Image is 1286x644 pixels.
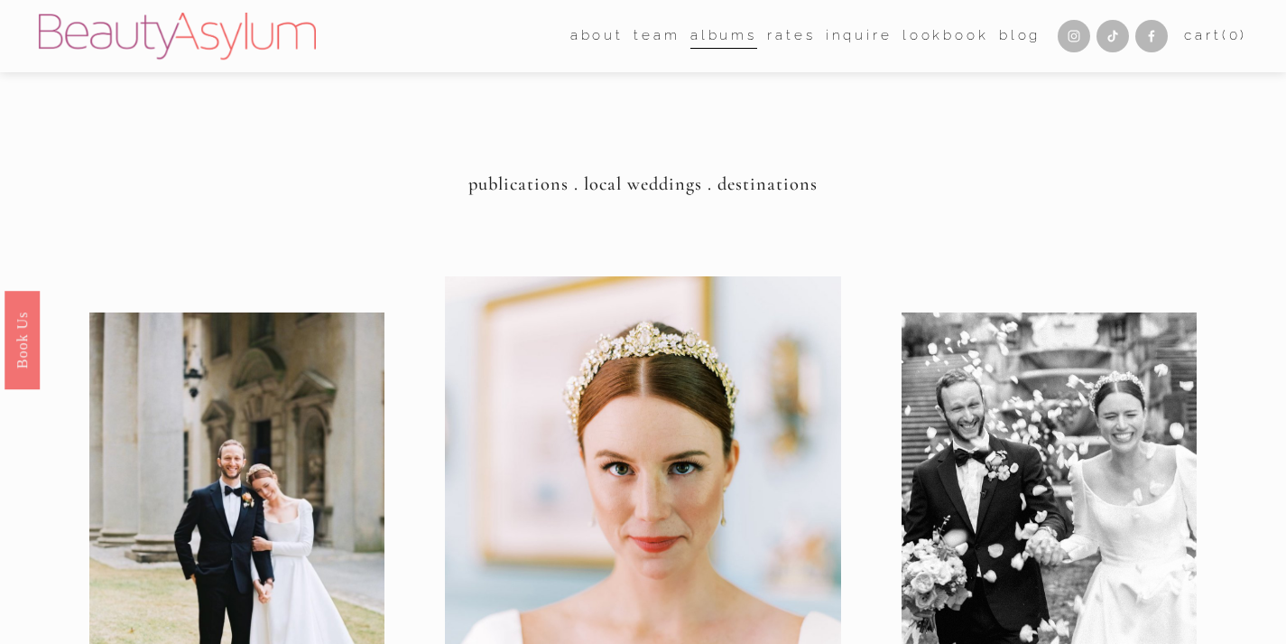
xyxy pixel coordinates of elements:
span: team [634,23,680,49]
span: about [570,23,624,49]
a: albums [690,23,757,51]
a: Inquire [826,23,893,51]
img: Beauty Asylum | Bridal Hair &amp; Makeup Charlotte &amp; Atlanta [39,13,316,60]
a: folder dropdown [634,23,680,51]
span: ( ) [1222,27,1247,43]
a: Lookbook [902,23,989,51]
a: TikTok [1096,20,1129,52]
a: Instagram [1058,20,1090,52]
a: Blog [999,23,1041,51]
span: 0 [1229,27,1241,43]
a: folder dropdown [570,23,624,51]
h4: publications . local weddings . destinations [39,173,1248,195]
a: Book Us [5,290,40,388]
a: 0 items in cart [1184,23,1247,49]
a: Facebook [1135,20,1168,52]
a: Rates [767,23,815,51]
